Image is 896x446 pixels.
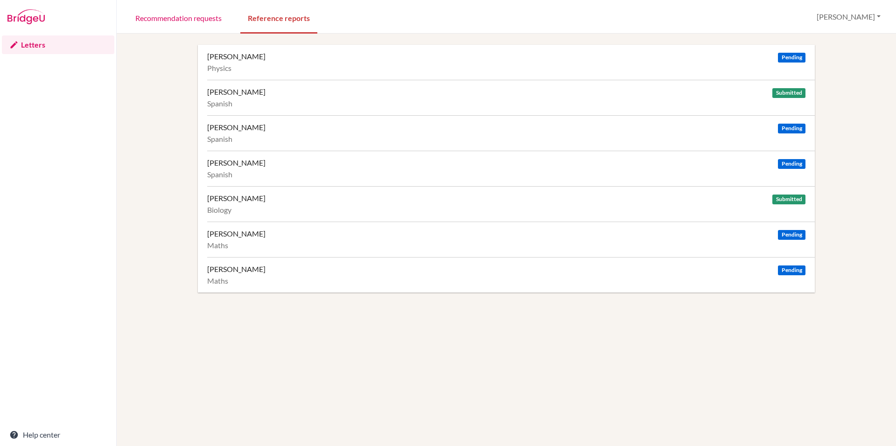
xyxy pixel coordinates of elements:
[778,53,805,63] span: Pending
[207,229,266,238] div: [PERSON_NAME]
[207,80,815,115] a: [PERSON_NAME] Submitted Spanish
[207,265,266,274] div: [PERSON_NAME]
[207,170,805,179] div: Spanish
[772,88,805,98] span: Submitted
[772,195,805,204] span: Submitted
[207,52,266,61] div: [PERSON_NAME]
[207,151,815,186] a: [PERSON_NAME] Pending Spanish
[2,35,114,54] a: Letters
[7,9,45,24] img: Bridge-U
[207,241,805,250] div: Maths
[207,99,805,108] div: Spanish
[207,158,266,167] div: [PERSON_NAME]
[207,222,815,257] a: [PERSON_NAME] Pending Maths
[207,134,805,144] div: Spanish
[207,87,266,97] div: [PERSON_NAME]
[778,265,805,275] span: Pending
[778,124,805,133] span: Pending
[207,115,815,151] a: [PERSON_NAME] Pending Spanish
[207,257,815,293] a: [PERSON_NAME] Pending Maths
[778,230,805,240] span: Pending
[128,1,229,34] a: Recommendation requests
[207,276,805,286] div: Maths
[778,159,805,169] span: Pending
[812,8,885,26] button: [PERSON_NAME]
[207,63,805,73] div: Physics
[2,425,114,444] a: Help center
[207,186,815,222] a: [PERSON_NAME] Submitted Biology
[207,205,805,215] div: Biology
[207,194,266,203] div: [PERSON_NAME]
[207,45,815,80] a: [PERSON_NAME] Pending Physics
[207,123,266,132] div: [PERSON_NAME]
[240,1,317,34] a: Reference reports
